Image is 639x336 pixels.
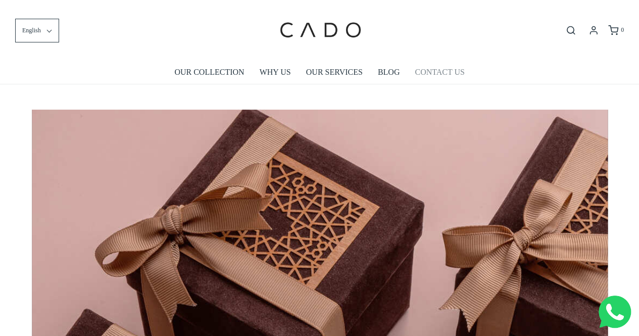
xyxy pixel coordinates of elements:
[288,84,336,92] span: Number of gifts
[260,61,291,84] a: WHY US
[306,61,363,84] a: OUR SERVICES
[599,296,631,328] img: Whatsapp
[378,61,400,84] a: BLOG
[22,26,41,35] span: English
[562,25,580,36] button: Open search bar
[288,42,338,51] span: Company name
[288,1,321,9] span: Last name
[15,19,59,42] button: English
[607,25,624,35] a: 0
[621,26,624,33] span: 0
[174,61,244,84] a: OUR COLLECTION
[277,8,363,53] img: cadogifting
[415,61,464,84] a: CONTACT US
